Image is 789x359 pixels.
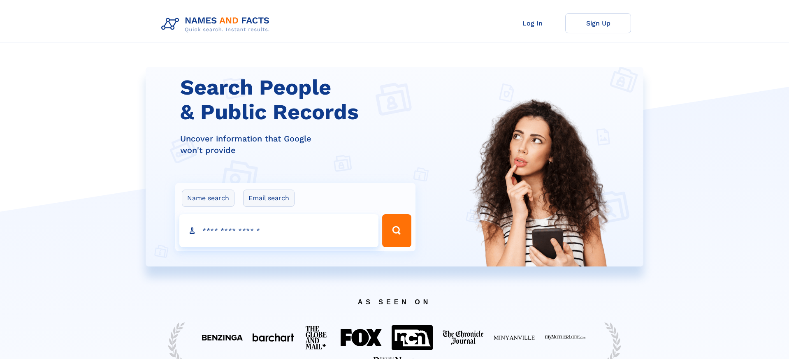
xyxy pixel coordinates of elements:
label: Email search [243,190,295,207]
img: Featured on BarChart [253,334,294,341]
img: Logo Names and Facts [158,13,276,35]
a: Log In [499,13,565,33]
img: Featured on Minyanville [494,335,535,340]
label: Name search [182,190,234,207]
h1: Search People & Public Records [180,75,420,125]
a: Sign Up [565,13,631,33]
input: search input [179,214,378,247]
img: Featured on Benzinga [202,335,243,340]
img: Featured on NCN [392,325,433,350]
img: Search People and Public records [464,97,617,308]
div: Uncover information that Google won't provide [180,133,420,156]
button: Search Button [382,214,411,247]
img: Featured on The Globe And Mail [304,324,331,351]
span: AS SEEN ON [160,288,629,316]
img: Featured on My Mother Lode [545,335,586,340]
img: Featured on The Chronicle Journal [443,330,484,345]
img: Featured on FOX 40 [341,329,382,346]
